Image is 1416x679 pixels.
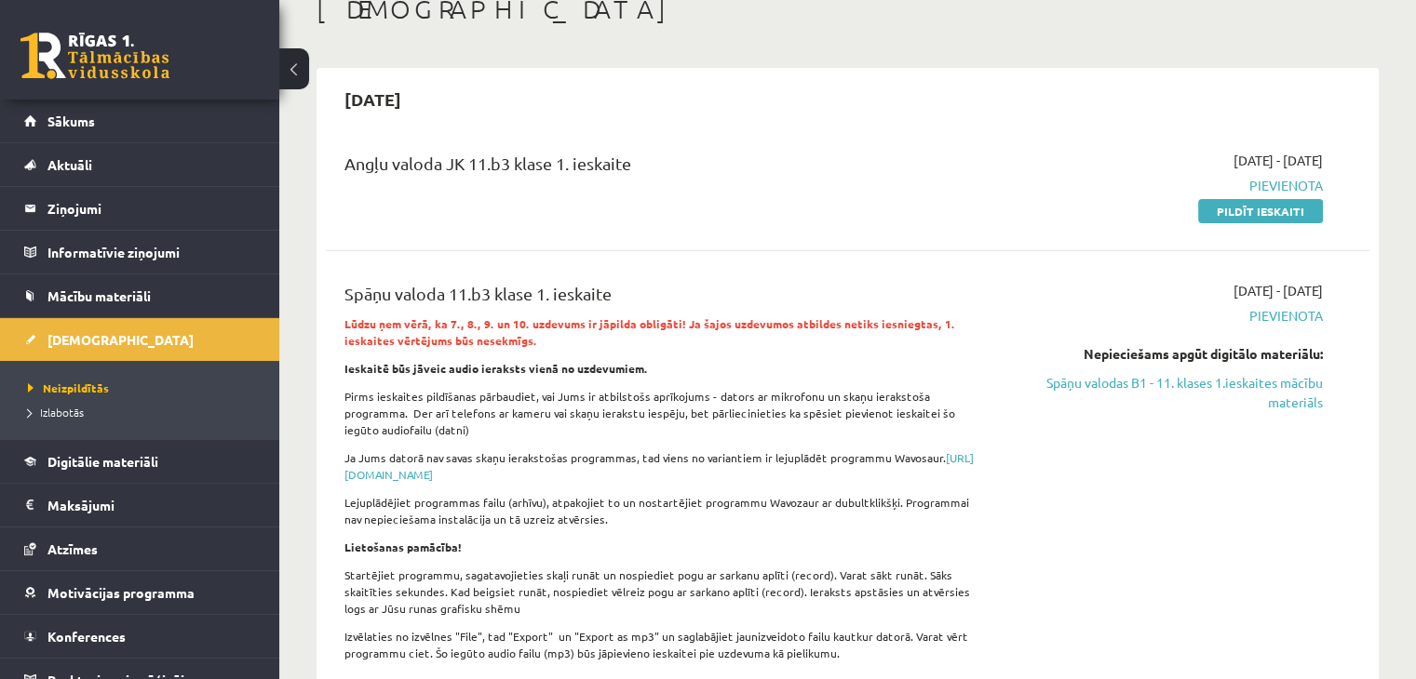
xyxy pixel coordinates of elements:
[1016,306,1323,326] span: Pievienota
[47,231,256,273] legend: Informatīvie ziņojumi
[24,100,256,142] a: Sākums
[28,404,261,420] a: Izlabotās
[28,380,109,395] span: Neizpildītās
[344,450,974,482] a: [URL][DOMAIN_NAME]
[24,231,256,273] a: Informatīvie ziņojumi
[24,143,256,186] a: Aktuāli
[344,361,648,376] strong: Ieskaitē būs jāveic audio ieraksts vienā no uzdevumiem.
[344,449,988,483] p: Ja Jums datorā nav savas skaņu ierakstošas programmas, tad viens no variantiem ir lejuplādēt prog...
[47,156,92,173] span: Aktuāli
[24,187,256,230] a: Ziņojumi
[47,453,158,470] span: Digitālie materiāli
[1234,281,1323,300] span: [DATE] - [DATE]
[47,331,194,348] span: [DEMOGRAPHIC_DATA]
[47,287,151,304] span: Mācību materiāli
[24,571,256,614] a: Motivācijas programma
[344,494,988,527] p: Lejuplādējiet programmas failu (arhīvu), atpakojiet to un nostartējiet programmu Wavozaur ar dubu...
[24,318,256,361] a: [DEMOGRAPHIC_DATA]
[24,274,256,317] a: Mācību materiāli
[1016,344,1323,364] div: Nepieciešams apgūt digitālo materiālu:
[344,539,462,554] strong: Lietošanas pamācība!
[344,281,988,315] div: Spāņu valoda 11.b3 klase 1. ieskaite
[47,628,126,645] span: Konferences
[20,33,169,79] a: Rīgas 1. Tālmācības vidusskola
[47,540,98,557] span: Atzīmes
[28,379,261,396] a: Neizpildītās
[1016,176,1323,195] span: Pievienota
[24,527,256,570] a: Atzīmes
[47,113,95,129] span: Sākums
[28,405,84,419] span: Izlabotās
[47,187,256,230] legend: Ziņojumi
[24,440,256,483] a: Digitālie materiāli
[1016,373,1323,412] a: Spāņu valodas B1 - 11. klases 1.ieskaites mācību materiāls
[326,77,420,121] h2: [DATE]
[1234,151,1323,170] span: [DATE] - [DATE]
[24,615,256,658] a: Konferences
[344,628,988,661] p: Izvēlaties no izvēlnes "File", tad "Export" un "Export as mp3" un saglabājiet jaunizveidoto failu...
[47,584,195,601] span: Motivācijas programma
[24,484,256,526] a: Maksājumi
[344,151,988,185] div: Angļu valoda JK 11.b3 klase 1. ieskaite
[344,388,988,438] p: Pirms ieskaites pildīšanas pārbaudiet, vai Jums ir atbilstošs aprīkojums - dators ar mikrofonu un...
[1198,199,1323,223] a: Pildīt ieskaiti
[47,484,256,526] legend: Maksājumi
[344,316,955,348] strong: Lūdzu ņem vērā, ka 7., 8., 9. un 10. uzdevums ir jāpilda obligāti! Ja šajos uzdevumos atbildes ne...
[344,566,988,617] p: Startējiet programmu, sagatavojieties skaļi runāt un nospiediet pogu ar sarkanu aplīti (record). ...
